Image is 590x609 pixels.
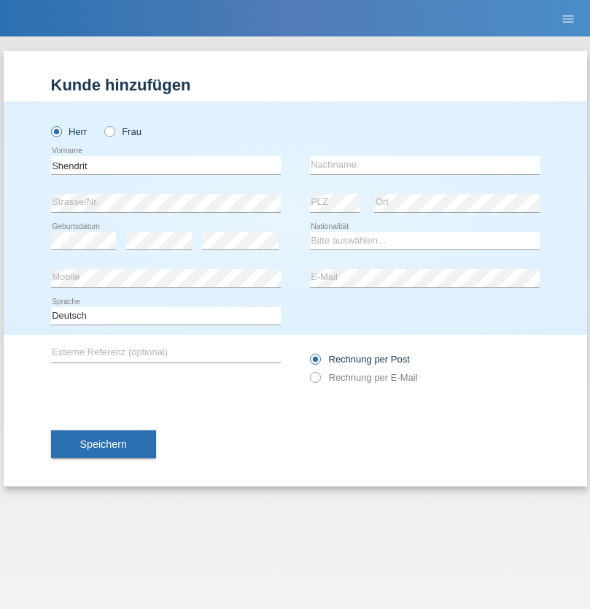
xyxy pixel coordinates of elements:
[554,14,583,23] a: menu
[310,372,418,383] label: Rechnung per E-Mail
[104,126,114,136] input: Frau
[51,126,61,136] input: Herr
[310,354,410,365] label: Rechnung per Post
[80,438,127,450] span: Speichern
[51,126,88,137] label: Herr
[310,354,319,372] input: Rechnung per Post
[51,430,156,458] button: Speichern
[51,76,540,94] h1: Kunde hinzufügen
[310,372,319,390] input: Rechnung per E-Mail
[104,126,141,137] label: Frau
[561,12,575,26] i: menu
